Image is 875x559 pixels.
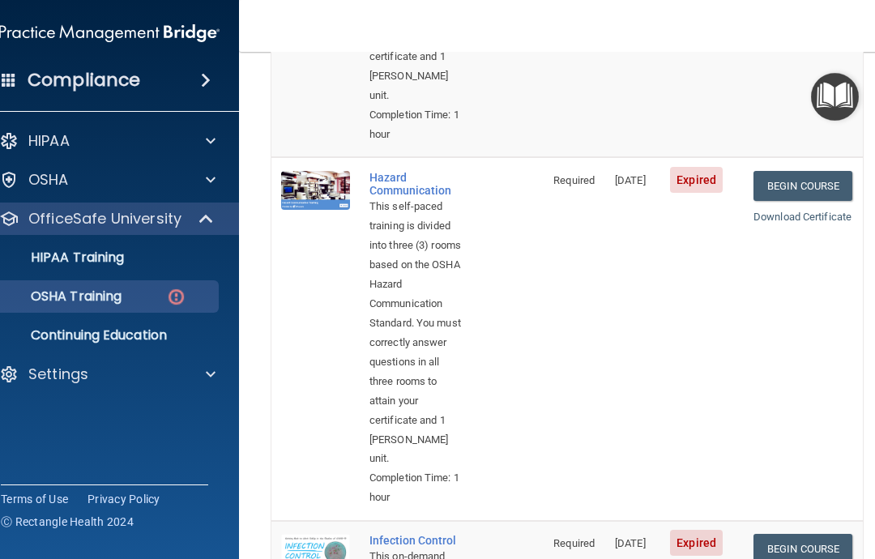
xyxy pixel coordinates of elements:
[369,105,463,144] div: Completion Time: 1 hour
[369,534,463,547] a: Infection Control
[753,211,852,223] a: Download Certificate
[28,131,70,151] p: HIPAA
[28,170,69,190] p: OSHA
[369,171,463,197] a: Hazard Communication
[553,537,595,549] span: Required
[753,171,852,201] a: Begin Course
[670,530,723,556] span: Expired
[28,69,140,92] h4: Compliance
[615,537,646,549] span: [DATE]
[670,167,723,193] span: Expired
[553,174,595,186] span: Required
[1,491,68,507] a: Terms of Use
[1,514,134,530] span: Ⓒ Rectangle Health 2024
[369,468,463,507] div: Completion Time: 1 hour
[28,209,181,228] p: OfficeSafe University
[615,174,646,186] span: [DATE]
[28,365,88,384] p: Settings
[87,491,160,507] a: Privacy Policy
[811,73,859,121] button: Open Resource Center
[166,287,186,307] img: danger-circle.6113f641.png
[369,197,463,469] div: This self-paced training is divided into three (3) rooms based on the OSHA Hazard Communication S...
